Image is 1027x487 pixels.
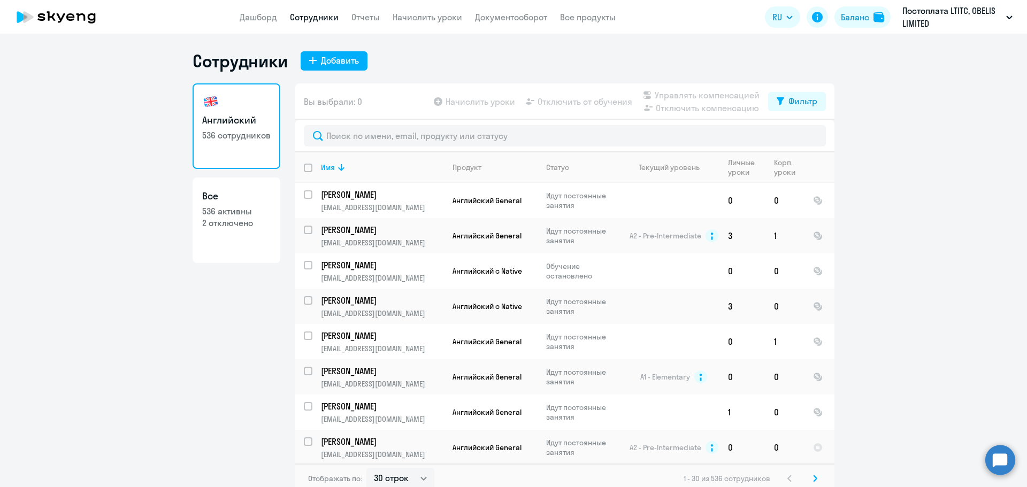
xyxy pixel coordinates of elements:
[772,11,782,24] span: RU
[453,163,537,172] div: Продукт
[304,125,826,146] input: Поиск по имени, email, продукту или статусу
[321,238,443,248] p: [EMAIL_ADDRESS][DOMAIN_NAME]
[629,163,719,172] div: Текущий уровень
[765,6,800,28] button: RU
[193,83,280,169] a: Английский536 сотрудников
[765,218,804,253] td: 1
[841,11,869,24] div: Баланс
[765,253,804,289] td: 0
[453,231,522,241] span: Английский General
[774,158,797,177] div: Корп. уроки
[321,295,443,306] a: [PERSON_NAME]
[765,183,804,218] td: 0
[321,295,442,306] p: [PERSON_NAME]
[630,443,701,452] span: A2 - Pre-Intermediate
[897,4,1018,30] button: Постоплата LTITC, OBELIS LIMITED
[193,177,280,263] a: Все536 активны2 отключено
[719,324,765,359] td: 0
[546,163,619,172] div: Статус
[728,158,765,177] div: Личные уроки
[765,359,804,395] td: 0
[546,297,619,316] p: Идут постоянные занятия
[453,443,522,452] span: Английский General
[202,205,271,217] p: 536 активны
[546,191,619,210] p: Идут постоянные занятия
[321,189,442,200] p: [PERSON_NAME]
[321,400,443,412] a: [PERSON_NAME]
[321,379,443,389] p: [EMAIL_ADDRESS][DOMAIN_NAME]
[321,450,443,459] p: [EMAIL_ADDRESS][DOMAIN_NAME]
[639,163,700,172] div: Текущий уровень
[321,54,359,67] div: Добавить
[321,330,442,342] p: [PERSON_NAME]
[719,218,765,253] td: 3
[321,436,442,447] p: [PERSON_NAME]
[193,50,288,72] h1: Сотрудники
[321,224,442,236] p: [PERSON_NAME]
[475,12,547,22] a: Документооборот
[719,430,765,465] td: 0
[321,436,443,447] a: [PERSON_NAME]
[321,163,443,172] div: Имя
[774,158,804,177] div: Корп. уроки
[453,407,522,417] span: Английский General
[202,113,271,127] h3: Английский
[546,332,619,351] p: Идут постоянные занятия
[321,259,443,271] a: [PERSON_NAME]
[546,438,619,457] p: Идут постоянные занятия
[393,12,462,22] a: Начислить уроки
[630,231,701,241] span: A2 - Pre-Intermediate
[546,163,569,172] div: Статус
[202,217,271,229] p: 2 отключено
[321,163,335,172] div: Имя
[453,372,522,382] span: Английский General
[640,372,690,382] span: A1 - Elementary
[546,367,619,386] p: Идут постоянные занятия
[301,51,367,71] button: Добавить
[308,474,362,483] span: Отображать по:
[765,289,804,324] td: 0
[321,203,443,212] p: [EMAIL_ADDRESS][DOMAIN_NAME]
[546,226,619,245] p: Идут постоянные занятия
[453,163,481,172] div: Продукт
[788,95,817,107] div: Фильтр
[321,259,442,271] p: [PERSON_NAME]
[290,12,339,22] a: Сотрудники
[321,330,443,342] a: [PERSON_NAME]
[321,273,443,283] p: [EMAIL_ADDRESS][DOMAIN_NAME]
[202,93,219,110] img: english
[351,12,380,22] a: Отчеты
[304,95,362,108] span: Вы выбрали: 0
[453,266,522,276] span: Английский с Native
[719,289,765,324] td: 3
[546,403,619,422] p: Идут постоянные занятия
[453,337,522,346] span: Английский General
[321,365,443,377] a: [PERSON_NAME]
[453,196,522,205] span: Английский General
[321,224,443,236] a: [PERSON_NAME]
[321,189,443,200] a: [PERSON_NAME]
[321,400,442,412] p: [PERSON_NAME]
[873,12,884,22] img: balance
[728,158,758,177] div: Личные уроки
[453,302,522,311] span: Английский с Native
[546,261,619,281] p: Обучение остановлено
[719,359,765,395] td: 0
[765,395,804,430] td: 0
[321,344,443,353] p: [EMAIL_ADDRESS][DOMAIN_NAME]
[719,395,765,430] td: 1
[768,92,826,111] button: Фильтр
[765,430,804,465] td: 0
[765,324,804,359] td: 1
[321,308,443,318] p: [EMAIL_ADDRESS][DOMAIN_NAME]
[684,474,770,483] span: 1 - 30 из 536 сотрудников
[560,12,616,22] a: Все продукты
[321,365,442,377] p: [PERSON_NAME]
[719,253,765,289] td: 0
[719,183,765,218] td: 0
[321,414,443,424] p: [EMAIL_ADDRESS][DOMAIN_NAME]
[240,12,277,22] a: Дашборд
[834,6,891,28] button: Балансbalance
[202,129,271,141] p: 536 сотрудников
